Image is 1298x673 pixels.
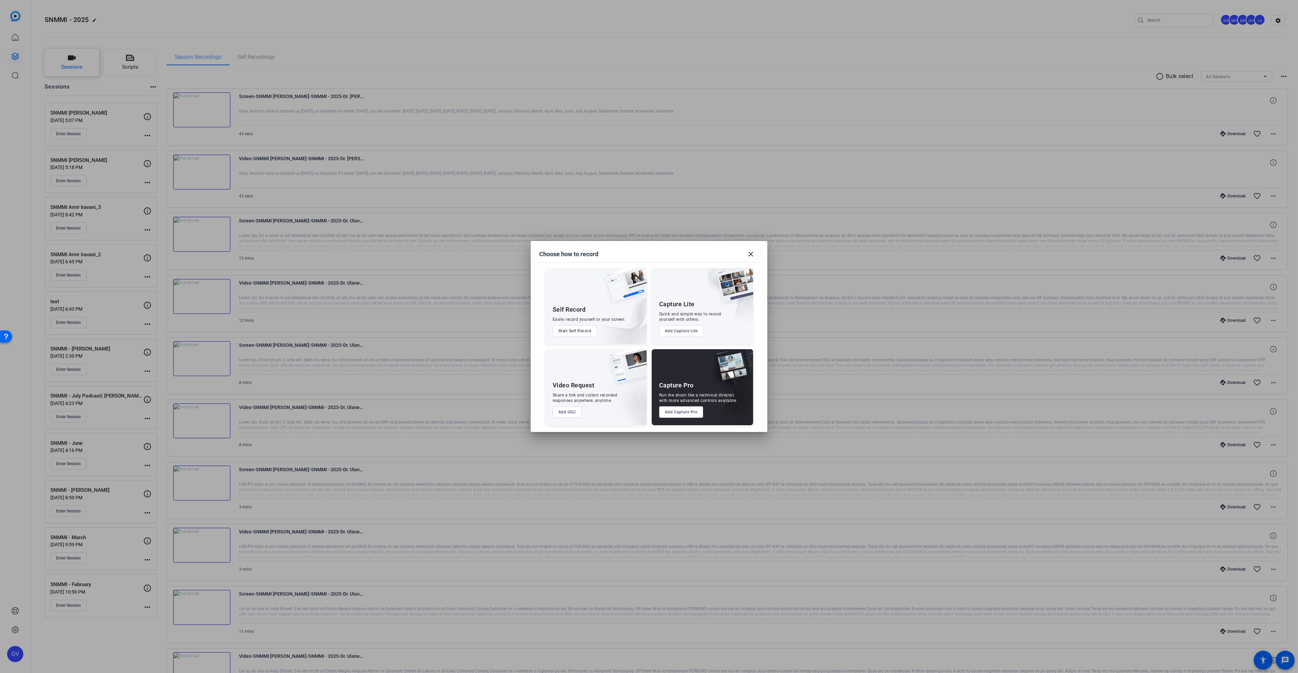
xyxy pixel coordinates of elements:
[588,283,647,344] img: embarkstudio-self-record.png
[703,358,753,425] img: embarkstudio-capture-pro.png
[553,306,586,314] div: Self Record
[659,325,703,337] button: Add Capture Lite
[659,381,694,389] div: Capture Pro
[747,250,755,258] mat-icon: close
[708,349,753,390] img: capture-pro.png
[539,250,598,258] h1: Choose how to record
[553,381,595,389] div: Video Request
[659,311,721,322] div: Quick and simple way to record yourself with others.
[553,317,626,322] div: Easily record yourself or your screen.
[605,349,647,390] img: ugc-content.png
[711,268,753,309] img: capture-lite.png
[553,406,582,418] button: Add UGC
[659,392,737,403] div: Run the shoot like a technical director, with more advanced controls available.
[659,300,695,308] div: Capture Lite
[553,392,618,403] div: Share a link and collect recorded responses anywhere, anytime.
[600,268,647,309] img: self-record.png
[659,406,703,418] button: Add Capture Pro
[693,268,753,336] img: embarkstudio-capture-lite.png
[607,370,647,425] img: embarkstudio-ugc-content.png
[553,325,597,337] button: Start Self Record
